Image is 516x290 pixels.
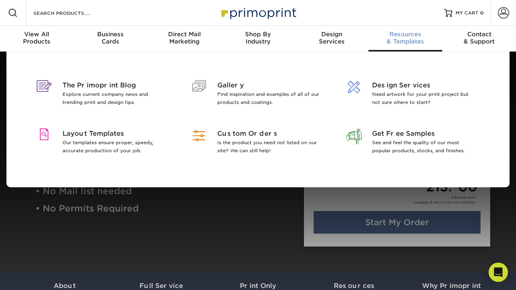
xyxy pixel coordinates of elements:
[295,26,368,52] a: DesignServices
[372,90,476,106] p: Need artwork for your print project but not sure where to start?
[368,26,442,52] a: Resources& Templates
[221,26,295,52] a: Shop ByIndustry
[217,129,322,139] span: Custom Orders
[368,31,442,45] div: & Templates
[442,31,516,45] div: & Support
[372,139,476,155] p: See and feel the quality of our most popular products, stocks, and finishes.
[480,10,484,16] span: 0
[148,26,221,52] a: Direct MailMarketing
[442,26,516,52] a: Contact& Support
[456,10,479,17] span: MY CART
[148,31,221,45] div: Marketing
[341,119,484,168] a: Get Free Samples See and feel the quality of our most popular products, stocks, and finishes.
[62,90,167,106] p: Explore current company news and trending print and design tips.
[62,139,167,155] p: Our templates ensure proper, speedy, accurate production of your job.
[295,31,368,45] div: Services
[62,129,167,139] span: Layout Templates
[32,119,175,168] a: Layout Templates Our templates ensure proper, speedy, accurate production of your job.
[442,31,516,38] span: Contact
[32,71,175,119] a: The Primoprint Blog Explore current company news and trending print and design tips.
[372,129,476,139] span: Get Free Samples
[148,31,221,38] span: Direct Mail
[74,31,148,45] div: Cards
[295,31,368,38] span: Design
[62,81,167,90] span: The Primoprint Blog
[217,139,322,155] p: Is the product you need not listed on our site? We can still help!
[187,119,329,168] a: Custom Orders Is the product you need not listed on our site? We can still help!
[217,81,322,90] span: Gallery
[221,31,295,45] div: Industry
[217,90,322,106] p: Find inspiration and examples of all of our products and coatings.
[341,71,484,119] a: Design Services Need artwork for your print project but not sure where to start?
[218,4,298,21] img: Primoprint
[368,31,442,38] span: Resources
[221,31,295,38] span: Shop By
[372,81,476,90] span: Design Services
[33,8,111,18] input: SEARCH PRODUCTS.....
[74,31,148,38] span: Business
[489,263,508,282] div: Open Intercom Messenger
[187,71,329,119] a: Gallery Find inspiration and examples of all of our products and coatings.
[74,26,148,52] a: BusinessCards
